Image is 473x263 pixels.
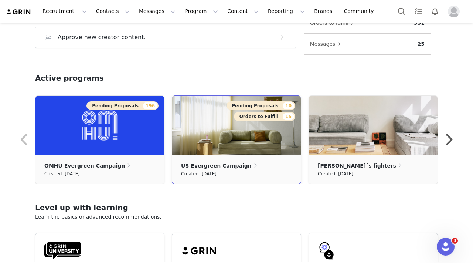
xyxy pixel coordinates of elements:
button: Notifications [427,3,443,20]
img: a6e19d51-82b5-4b4e-88e7-2efb3309c05c.png [35,96,164,155]
button: Orders to Fulfill15 [234,112,295,121]
small: Created: [DATE] [44,170,80,178]
button: Recruitment [38,3,91,20]
img: GRIN-help-icon.svg [318,242,336,260]
h2: Level up with learning [35,202,438,213]
span: 3 [452,238,458,244]
button: Pending Proposals196 [86,101,159,110]
p: OMHU Evergreen Campaign [44,162,125,170]
iframe: Intercom live chat [437,238,455,256]
small: Created: [DATE] [318,170,353,178]
img: GRIN-University-Logo-Black.svg [44,242,81,260]
button: Messages [135,3,180,20]
img: grin logo [6,9,32,16]
button: Search [394,3,410,20]
p: 25 [418,40,425,48]
button: Orders to fulfill [310,17,358,29]
button: Contacts [92,3,134,20]
p: 551 [414,19,425,27]
p: Learn the basics or advanced recommendations. [35,213,438,221]
button: Pending Proposals10 [227,101,295,110]
button: Approve new creator content. [35,27,296,48]
small: Created: [DATE] [181,170,217,178]
button: Reporting [263,3,309,20]
button: Profile [443,6,467,17]
img: placeholder-profile.jpg [448,6,460,17]
button: Messages [310,38,345,50]
button: Content [223,3,263,20]
img: 7da6b68e-972f-435f-a32b-41a6a0816df0.jpg [172,96,301,155]
h2: Active programs [35,73,104,84]
img: f2e2d48c-2ec2-4250-8c67-bc603b92a824.png [309,96,438,155]
p: US Evergreen Campaign [181,162,252,170]
button: Program [180,3,222,20]
img: grin-logo-black.svg [181,242,218,260]
p: [PERSON_NAME]´s fighters [318,162,396,170]
a: Community [340,3,382,20]
a: Tasks [410,3,426,20]
h3: Approve new creator content. [58,33,146,42]
a: Brands [310,3,339,20]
